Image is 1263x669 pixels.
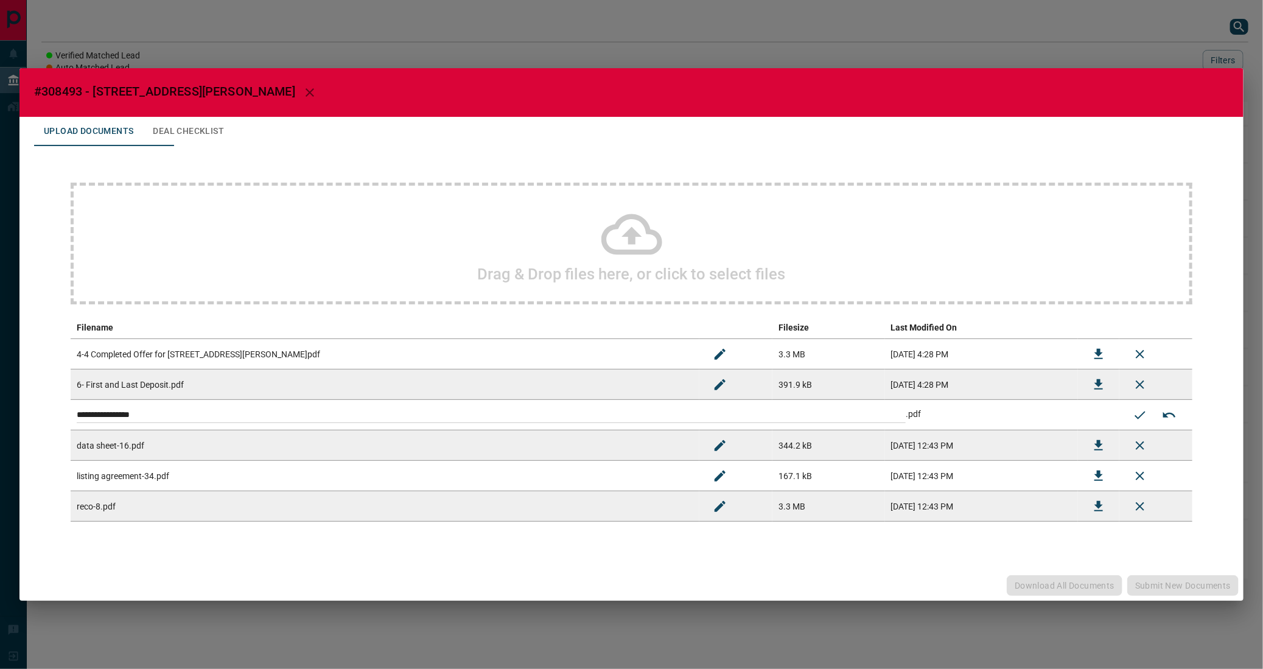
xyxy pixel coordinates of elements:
button: Download [1084,340,1113,369]
th: delete file action column [1119,317,1192,339]
th: Filesize [772,317,884,339]
button: Remove File [1125,431,1155,460]
button: Submit new name [1125,401,1155,430]
td: 3.3 MB [772,491,884,522]
td: [DATE] 12:43 PM [885,461,1078,491]
button: Remove File [1125,370,1155,399]
td: 344.2 kB [772,430,884,461]
div: Drag & Drop files here, or click to select files [71,183,1192,304]
td: 6- First and Last Deposit.pdf [71,370,699,400]
button: Remove File [1125,492,1155,521]
td: 4-4 Completed Offer for [STREET_ADDRESS][PERSON_NAME]pdf [71,339,699,370]
button: Download [1084,370,1113,399]
h2: Drag & Drop files here, or click to select files [478,265,786,283]
th: Last Modified On [885,317,1078,339]
td: [DATE] 12:43 PM [885,430,1078,461]
th: Filename [71,317,699,339]
button: Rename [705,340,735,369]
button: Rename [705,431,735,460]
td: 391.9 kB [772,370,884,400]
span: #308493 - [STREET_ADDRESS][PERSON_NAME] [34,84,295,99]
button: Download [1084,492,1113,521]
td: 3.3 MB [772,339,884,370]
td: .pdf [71,400,1119,430]
button: Remove File [1125,461,1155,491]
button: Cancel editing file name [1155,401,1184,430]
th: edit column [699,317,772,339]
td: listing agreement-34.pdf [71,461,699,491]
td: [DATE] 4:28 PM [885,370,1078,400]
button: Upload Documents [34,117,143,146]
button: Rename [705,370,735,399]
th: download action column [1078,317,1119,339]
td: [DATE] 4:28 PM [885,339,1078,370]
td: [DATE] 12:43 PM [885,491,1078,522]
button: Download [1084,431,1113,460]
button: Rename [705,461,735,491]
button: Rename [705,492,735,521]
td: 167.1 kB [772,461,884,491]
td: reco-8.pdf [71,491,699,522]
button: Deal Checklist [143,117,234,146]
td: data sheet-16.pdf [71,430,699,461]
button: Remove File [1125,340,1155,369]
button: Download [1084,461,1113,491]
